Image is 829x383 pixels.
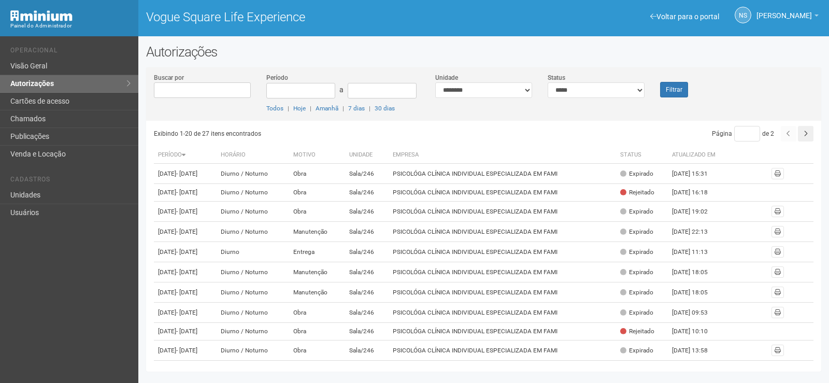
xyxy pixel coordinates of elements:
[650,12,719,21] a: Voltar para o portal
[316,105,338,112] a: Amanhã
[345,184,389,202] td: Sala/246
[620,188,654,197] div: Rejeitado
[348,105,365,112] a: 7 dias
[154,361,217,381] td: [DATE]
[345,147,389,164] th: Unidade
[345,361,389,381] td: Sala/246
[389,361,616,381] td: PSICOLÓGA CLÍNICA INDIVIDUAL ESPECIALIZADA EM FAMI
[289,282,345,303] td: Manutenção
[389,242,616,262] td: PSICOLÓGA CLÍNICA INDIVIDUAL ESPECIALIZADA EM FAMI
[389,164,616,184] td: PSICOLÓGA CLÍNICA INDIVIDUAL ESPECIALIZADA EM FAMI
[389,262,616,282] td: PSICOLÓGA CLÍNICA INDIVIDUAL ESPECIALIZADA EM FAMI
[154,341,217,361] td: [DATE]
[217,341,290,361] td: Diurno / Noturno
[345,323,389,341] td: Sala/246
[668,323,725,341] td: [DATE] 10:10
[10,21,131,31] div: Painel do Administrador
[620,268,653,277] div: Expirado
[668,282,725,303] td: [DATE] 18:05
[289,202,345,222] td: Obra
[389,222,616,242] td: PSICOLÓGA CLÍNICA INDIVIDUAL ESPECIALIZADA EM FAMI
[548,73,565,82] label: Status
[289,147,345,164] th: Motivo
[620,207,653,216] div: Expirado
[756,13,819,21] a: [PERSON_NAME]
[289,184,345,202] td: Obra
[620,327,654,336] div: Rejeitado
[620,169,653,178] div: Expirado
[217,361,290,381] td: Diurno / Noturno
[217,303,290,323] td: Diurno / Noturno
[389,341,616,361] td: PSICOLÓGA CLÍNICA INDIVIDUAL ESPECIALIZADA EM FAMI
[660,82,688,97] button: Filtrar
[339,86,344,94] span: a
[154,126,484,141] div: Exibindo 1-20 de 27 itens encontrados
[389,323,616,341] td: PSICOLÓGA CLÍNICA INDIVIDUAL ESPECIALIZADA EM FAMI
[154,202,217,222] td: [DATE]
[154,184,217,202] td: [DATE]
[154,262,217,282] td: [DATE]
[289,164,345,184] td: Obra
[288,105,289,112] span: |
[217,164,290,184] td: Diurno / Noturno
[668,361,725,381] td: [DATE] 12:04
[389,147,616,164] th: Empresa
[217,222,290,242] td: Diurno / Noturno
[154,242,217,262] td: [DATE]
[668,341,725,361] td: [DATE] 13:58
[217,202,290,222] td: Diurno / Noturno
[10,47,131,58] li: Operacional
[176,170,197,177] span: - [DATE]
[289,361,345,381] td: Obra
[217,323,290,341] td: Diurno / Noturno
[345,341,389,361] td: Sala/246
[668,202,725,222] td: [DATE] 19:02
[154,73,184,82] label: Buscar por
[389,184,616,202] td: PSICOLÓGA CLÍNICA INDIVIDUAL ESPECIALIZADA EM FAMI
[668,242,725,262] td: [DATE] 11:13
[146,44,821,60] h2: Autorizações
[154,282,217,303] td: [DATE]
[668,262,725,282] td: [DATE] 18:05
[389,303,616,323] td: PSICOLÓGA CLÍNICA INDIVIDUAL ESPECIALIZADA EM FAMI
[620,248,653,257] div: Expirado
[10,176,131,187] li: Cadastros
[176,268,197,276] span: - [DATE]
[345,164,389,184] td: Sala/246
[668,164,725,184] td: [DATE] 15:31
[289,341,345,361] td: Obra
[289,323,345,341] td: Obra
[154,303,217,323] td: [DATE]
[620,346,653,355] div: Expirado
[10,10,73,21] img: Minium
[389,282,616,303] td: PSICOLÓGA CLÍNICA INDIVIDUAL ESPECIALIZADA EM FAMI
[289,262,345,282] td: Manutenção
[668,184,725,202] td: [DATE] 16:18
[668,147,725,164] th: Atualizado em
[389,202,616,222] td: PSICOLÓGA CLÍNICA INDIVIDUAL ESPECIALIZADA EM FAMI
[620,288,653,297] div: Expirado
[289,303,345,323] td: Obra
[154,222,217,242] td: [DATE]
[154,323,217,341] td: [DATE]
[176,248,197,256] span: - [DATE]
[712,130,774,137] span: Página de 2
[176,228,197,235] span: - [DATE]
[217,282,290,303] td: Diurno / Noturno
[345,242,389,262] td: Sala/246
[620,228,653,236] div: Expirado
[289,242,345,262] td: Entrega
[756,2,812,20] span: Nicolle Silva
[668,222,725,242] td: [DATE] 22:13
[342,105,344,112] span: |
[176,208,197,215] span: - [DATE]
[293,105,306,112] a: Hoje
[435,73,458,82] label: Unidade
[345,262,389,282] td: Sala/246
[176,328,197,335] span: - [DATE]
[217,147,290,164] th: Horário
[176,347,197,354] span: - [DATE]
[154,147,217,164] th: Período
[345,202,389,222] td: Sala/246
[345,282,389,303] td: Sala/246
